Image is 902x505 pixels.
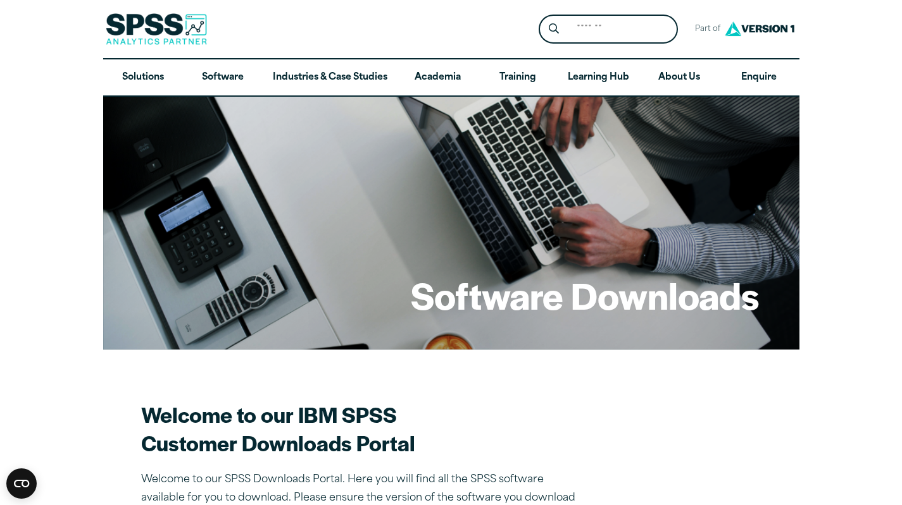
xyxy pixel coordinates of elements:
[263,59,398,96] a: Industries & Case Studies
[411,271,759,320] h1: Software Downloads
[542,18,565,41] button: Search magnifying glass icon
[639,59,719,96] a: About Us
[719,59,799,96] a: Enquire
[103,59,183,96] a: Solutions
[722,17,798,40] img: Version1 Logo
[539,15,678,44] form: Site Header Search Form
[688,20,722,39] span: Part of
[141,400,584,457] h2: Welcome to our IBM SPSS Customer Downloads Portal
[549,23,559,34] svg: Search magnifying glass icon
[558,59,639,96] a: Learning Hub
[183,59,263,96] a: Software
[398,59,477,96] a: Academia
[6,468,37,499] button: Open CMP widget
[477,59,557,96] a: Training
[106,13,207,45] img: SPSS Analytics Partner
[103,59,799,96] nav: Desktop version of site main menu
